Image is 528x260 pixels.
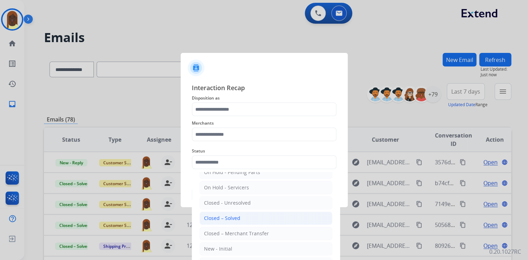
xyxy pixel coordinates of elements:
span: Status [192,147,337,155]
span: Disposition as [192,94,337,102]
div: New - Initial [204,245,232,252]
span: Merchants [192,119,337,127]
div: On Hold - Pending Parts [204,169,260,176]
div: Closed - Unresolved [204,199,251,206]
div: Closed – Solved [204,215,240,222]
div: Closed – Merchant Transfer [204,230,269,237]
img: contactIcon [188,60,204,76]
p: 0.20.1027RC [489,247,521,256]
div: On Hold - Servicers [204,184,249,191]
span: Interaction Recap [192,83,337,94]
